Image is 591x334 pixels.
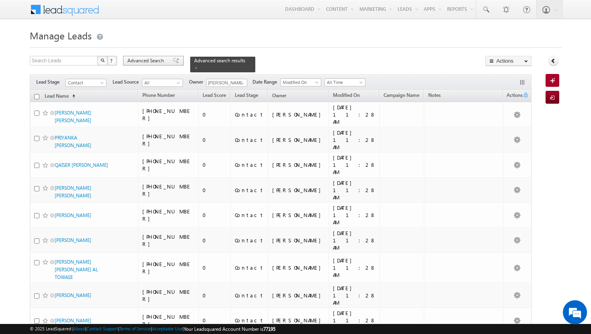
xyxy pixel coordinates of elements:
button: ? [107,56,117,66]
div: Contact [235,292,264,299]
span: Advanced search results [194,57,245,64]
div: Contact [235,264,264,271]
a: [PERSON_NAME] [55,292,91,298]
a: Terms of Service [119,326,151,331]
div: Minimize live chat window [132,4,151,23]
span: All [142,79,181,86]
div: [PHONE_NUMBER] [142,313,195,328]
span: Modified On [281,79,319,86]
div: [PERSON_NAME] [272,136,325,143]
span: Your Leadsquared Account Number is [184,326,275,332]
a: Lead Score [199,91,230,101]
a: Notes [424,91,445,101]
div: 0 [203,292,227,299]
a: [PERSON_NAME] [PERSON_NAME] AL TOWAIJI [55,259,98,280]
div: [DATE] 11:28 AM [333,179,376,201]
div: [PERSON_NAME] [272,211,325,219]
div: Contact [235,161,264,168]
div: 0 [203,186,227,194]
div: [PHONE_NUMBER] [142,183,195,197]
span: Modified On [333,92,360,98]
em: Start Chat [109,248,146,258]
a: Lead Stage [231,91,262,101]
div: Contact [235,317,264,324]
div: [PHONE_NUMBER] [142,208,195,222]
span: Lead Source [113,78,142,86]
a: Acceptable Use [152,326,183,331]
a: Lead Name(sorted ascending) [41,91,79,102]
img: Search [101,58,105,62]
div: [PERSON_NAME] [272,237,325,244]
div: [PHONE_NUMBER] [142,233,195,248]
span: Owner [272,92,286,98]
div: Contact [235,186,264,194]
div: 0 [203,264,227,271]
a: [PERSON_NAME] [PERSON_NAME] [55,185,91,199]
a: QAISER [PERSON_NAME] [55,162,108,168]
div: [PERSON_NAME] [272,111,325,118]
span: Campaign Name [384,92,419,98]
a: Campaign Name [380,91,423,101]
span: Lead Stage [36,78,66,86]
div: 0 [203,237,227,244]
div: Chat with us now [42,42,135,53]
div: [DATE] 11:28 AM [333,129,376,151]
span: Lead Stage [235,92,258,98]
a: Modified On [329,91,364,101]
div: [PHONE_NUMBER] [142,133,195,147]
div: [DATE] 11:28 AM [333,104,376,125]
a: Contact Support [86,326,118,331]
div: Contact [235,111,264,118]
span: Manage Leads [30,29,92,42]
a: PRIYANKA [PERSON_NAME] [55,135,91,148]
a: All Time [324,78,365,86]
div: [PHONE_NUMBER] [142,158,195,172]
a: All [142,79,183,87]
div: [DATE] 11:28 AM [333,309,376,331]
a: Contact [66,79,107,87]
a: [PERSON_NAME] [PERSON_NAME] [55,110,91,123]
span: All Time [325,79,363,86]
a: [PERSON_NAME] [55,212,91,218]
div: [PERSON_NAME] [272,292,325,299]
span: Contact [66,79,104,86]
div: Contact [235,136,264,143]
div: 0 [203,111,227,118]
div: [PERSON_NAME] [272,161,325,168]
div: [PHONE_NUMBER] [142,288,195,303]
div: 0 [203,161,227,168]
a: About [74,326,85,331]
a: Phone Number [138,91,179,101]
div: [DATE] 11:28 AM [333,154,376,176]
a: Modified On [280,78,321,86]
div: [PERSON_NAME] [272,264,325,271]
div: [PHONE_NUMBER] [142,260,195,275]
div: [PHONE_NUMBER] [142,107,195,122]
span: (sorted ascending) [69,93,75,100]
div: 0 [203,317,227,324]
div: [DATE] 11:28 AM [333,229,376,251]
div: [PERSON_NAME] [272,186,325,194]
textarea: Type your message and hit 'Enter' [10,74,147,241]
div: [DATE] 11:28 AM [333,285,376,306]
input: Type to Search [206,79,247,87]
div: 0 [203,211,227,219]
div: 0 [203,136,227,143]
a: [PERSON_NAME] [55,318,91,324]
span: © 2025 LeadSquared | | | | | [30,325,275,333]
span: Actions [503,91,523,101]
span: Lead Score [203,92,226,98]
div: [PERSON_NAME] [272,317,325,324]
span: Advanced Search [127,57,166,64]
input: Check all records [34,94,39,99]
div: Contact [235,211,264,219]
span: ? [110,57,114,64]
div: [DATE] 11:28 AM [333,257,376,279]
img: d_60004797649_company_0_60004797649 [14,42,34,53]
div: Contact [235,237,264,244]
button: Actions [485,56,531,66]
span: Date Range [252,78,280,86]
span: Phone Number [142,92,175,98]
span: Owner [189,78,206,86]
div: [DATE] 11:28 AM [333,204,376,226]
